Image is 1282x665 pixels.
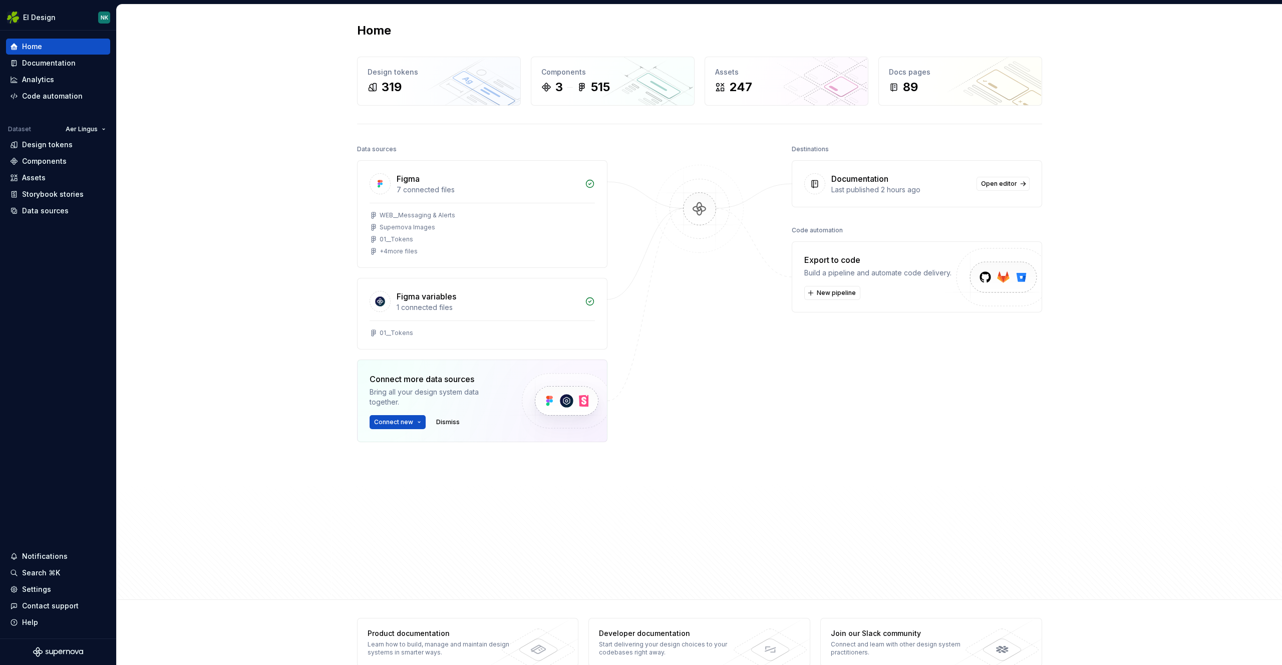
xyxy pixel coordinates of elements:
[6,88,110,104] a: Code automation
[8,125,31,133] div: Dataset
[6,170,110,186] a: Assets
[715,67,858,77] div: Assets
[357,278,607,350] a: Figma variables1 connected files01__Tokens
[66,125,98,133] span: Aer Lingus
[541,67,684,77] div: Components
[6,55,110,71] a: Documentation
[599,628,745,638] div: Developer documentation
[370,373,505,385] div: Connect more data sources
[380,329,413,337] div: 01__Tokens
[380,235,413,243] div: 01__Tokens
[374,418,413,426] span: Connect new
[357,57,521,106] a: Design tokens319
[22,206,69,216] div: Data sources
[370,415,426,429] button: Connect new
[792,142,829,156] div: Destinations
[804,268,951,278] div: Build a pipeline and automate code delivery.
[804,286,860,300] button: New pipeline
[981,180,1017,188] span: Open editor
[817,289,856,297] span: New pipeline
[977,177,1030,191] a: Open editor
[368,628,513,638] div: Product documentation
[6,137,110,153] a: Design tokens
[591,79,610,95] div: 515
[397,185,579,195] div: 7 connected files
[555,79,563,95] div: 3
[33,647,83,657] svg: Supernova Logo
[804,254,951,266] div: Export to code
[903,79,918,95] div: 89
[368,640,513,656] div: Learn how to build, manage and maintain design systems in smarter ways.
[370,387,505,407] div: Bring all your design system data together.
[397,302,579,312] div: 1 connected files
[6,581,110,597] a: Settings
[6,153,110,169] a: Components
[6,186,110,202] a: Storybook stories
[357,160,607,268] a: Figma7 connected filesWEB__Messaging & AlertsSupernova Images01__Tokens+4more files
[7,12,19,24] img: 56b5df98-d96d-4d7e-807c-0afdf3bdaefa.png
[22,189,84,199] div: Storybook stories
[380,247,418,255] div: + 4 more files
[380,211,455,219] div: WEB__Messaging & Alerts
[22,617,38,627] div: Help
[23,13,56,23] div: EI Design
[357,142,397,156] div: Data sources
[599,640,745,656] div: Start delivering your design choices to your codebases right away.
[382,79,402,95] div: 319
[2,7,114,28] button: EI DesignNK
[6,72,110,88] a: Analytics
[6,203,110,219] a: Data sources
[792,223,843,237] div: Code automation
[432,415,464,429] button: Dismiss
[22,91,83,101] div: Code automation
[368,67,510,77] div: Design tokens
[6,548,110,564] button: Notifications
[6,614,110,630] button: Help
[22,601,79,611] div: Contact support
[101,14,108,22] div: NK
[22,58,76,68] div: Documentation
[531,57,695,106] a: Components3515
[61,122,110,136] button: Aer Lingus
[6,565,110,581] button: Search ⌘K
[729,79,752,95] div: 247
[380,223,435,231] div: Supernova Images
[22,551,68,561] div: Notifications
[22,584,51,594] div: Settings
[22,42,42,52] div: Home
[831,640,977,656] div: Connect and learn with other design system practitioners.
[831,185,971,195] div: Last published 2 hours ago
[889,67,1032,77] div: Docs pages
[6,598,110,614] button: Contact support
[705,57,868,106] a: Assets247
[22,173,46,183] div: Assets
[22,568,60,578] div: Search ⌘K
[831,173,888,185] div: Documentation
[22,156,67,166] div: Components
[831,628,977,638] div: Join our Slack community
[357,23,391,39] h2: Home
[22,75,54,85] div: Analytics
[436,418,460,426] span: Dismiss
[878,57,1042,106] a: Docs pages89
[397,173,420,185] div: Figma
[397,290,456,302] div: Figma variables
[6,39,110,55] a: Home
[22,140,73,150] div: Design tokens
